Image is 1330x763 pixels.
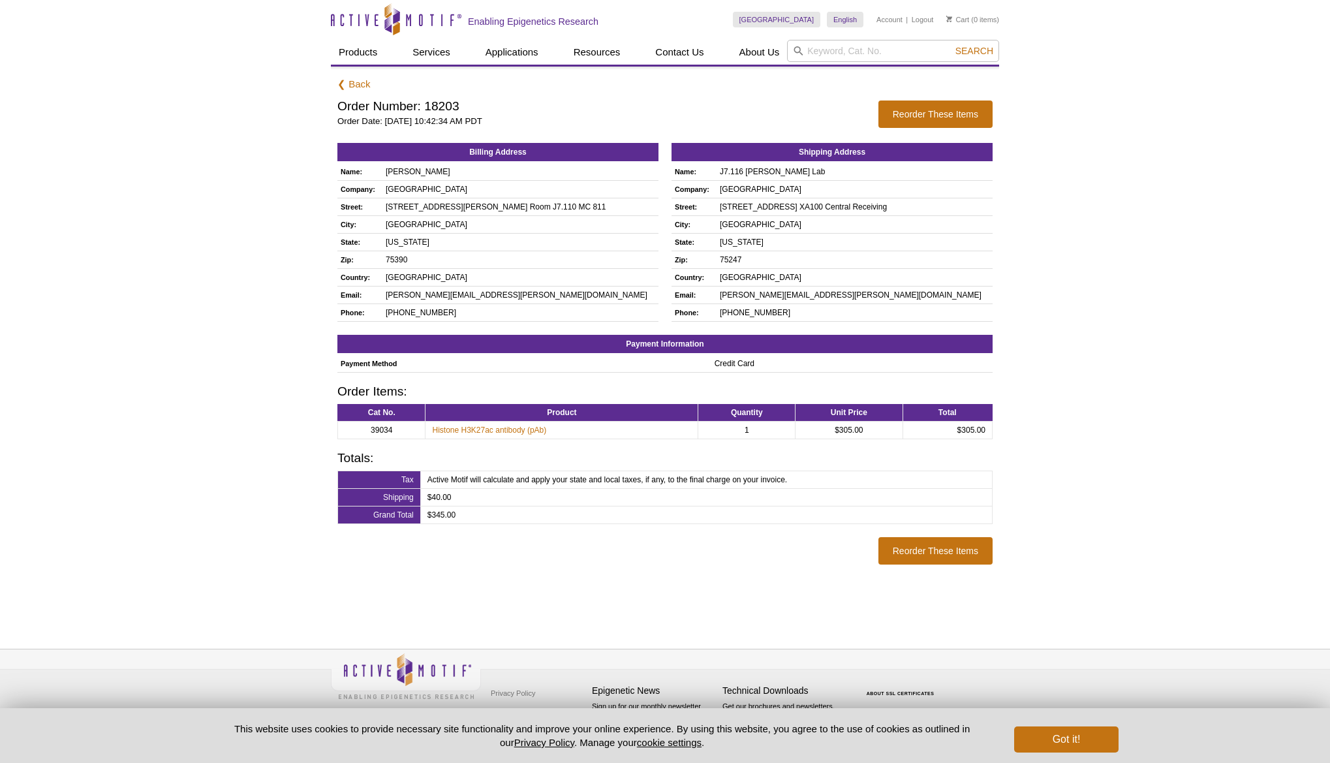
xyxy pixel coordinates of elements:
[903,404,992,422] th: Total
[796,421,903,439] td: $305.00
[337,78,371,91] a: ❮ Back
[675,236,710,248] h5: State:
[337,101,865,112] h2: Order Number: 18203
[946,16,952,22] img: Your Cart
[675,289,710,301] h5: Email:
[420,506,992,523] td: $345.00
[487,703,556,723] a: Terms & Conditions
[331,40,385,65] a: Products
[867,691,935,696] a: ABOUT SSL CERTIFICATES
[732,40,788,65] a: About Us
[478,40,546,65] a: Applications
[675,307,710,319] h5: Phone:
[211,722,993,749] p: This website uses cookies to provide necessary site functionality and improve your online experie...
[717,304,993,321] td: [PHONE_NUMBER]
[566,40,628,65] a: Resources
[955,46,993,56] span: Search
[405,40,458,65] a: Services
[425,404,698,422] th: Product
[382,304,658,321] td: [PHONE_NUMBER]
[382,180,658,198] td: [GEOGRAPHIC_DATA]
[946,15,969,24] a: Cart
[717,163,993,181] td: J7.116 [PERSON_NAME] Lab
[637,737,702,748] button: cookie settings
[672,143,993,161] h2: Shipping Address
[722,701,846,734] p: Get our brochures and newsletters, or request them by mail.
[341,272,376,283] h5: Country:
[468,16,598,27] h2: Enabling Epigenetics Research
[382,268,658,286] td: [GEOGRAPHIC_DATA]
[912,15,934,24] a: Logout
[717,251,993,268] td: 75247
[675,183,710,195] h5: Company:
[733,12,821,27] a: [GEOGRAPHIC_DATA]
[382,251,658,268] td: 75390
[341,183,376,195] h5: Company:
[647,40,711,65] a: Contact Us
[876,15,903,24] a: Account
[675,166,710,178] h5: Name:
[903,421,992,439] td: $305.00
[432,424,546,436] a: Histone H3K27ac antibody (pAb)
[698,404,796,422] th: Quantity
[853,672,951,701] table: Click to Verify - This site chose Symantec SSL for secure e-commerce and confidential communicati...
[487,683,538,703] a: Privacy Policy
[382,233,658,251] td: [US_STATE]
[338,488,421,506] td: Shipping
[341,254,376,266] h5: Zip:
[382,163,658,181] td: [PERSON_NAME]
[951,45,997,57] button: Search
[382,286,658,304] td: [PERSON_NAME][EMAIL_ADDRESS][PERSON_NAME][DOMAIN_NAME]
[420,488,992,506] td: $40.00
[337,386,993,397] h2: Order Items:
[722,685,846,696] h4: Technical Downloads
[698,421,796,439] td: 1
[1014,726,1119,753] button: Got it!
[337,116,865,127] p: Order Date: [DATE] 10:42:34 AM PDT
[341,307,376,319] h5: Phone:
[338,506,421,523] td: Grand Total
[906,12,908,27] li: |
[675,272,710,283] h5: Country:
[675,254,710,266] h5: Zip:
[337,143,658,161] h2: Billing Address
[717,286,993,304] td: [PERSON_NAME][EMAIL_ADDRESS][PERSON_NAME][DOMAIN_NAME]
[341,201,376,213] h5: Street:
[675,201,710,213] h5: Street:
[675,219,710,230] h5: City:
[592,685,716,696] h4: Epigenetic News
[341,219,376,230] h5: City:
[878,537,993,565] button: Reorder These Items
[341,289,376,301] h5: Email:
[338,421,425,439] td: 39034
[946,12,999,27] li: (0 items)
[717,233,993,251] td: [US_STATE]
[787,40,999,62] input: Keyword, Cat. No.
[341,358,705,369] h5: Payment Method
[592,701,716,745] p: Sign up for our monthly newsletter highlighting recent publications in the field of epigenetics.
[717,268,993,286] td: [GEOGRAPHIC_DATA]
[337,452,993,464] h2: Totals:
[341,236,376,248] h5: State:
[331,649,481,702] img: Active Motif,
[827,12,863,27] a: English
[382,215,658,233] td: [GEOGRAPHIC_DATA]
[717,180,993,198] td: [GEOGRAPHIC_DATA]
[420,471,992,488] td: Active Motif will calculate and apply your state and local taxes, if any, to the final charge on ...
[717,215,993,233] td: [GEOGRAPHIC_DATA]
[341,166,376,178] h5: Name:
[337,335,993,353] h2: Payment Information
[717,198,993,215] td: [STREET_ADDRESS] XA100 Central Receiving
[382,198,658,215] td: [STREET_ADDRESS][PERSON_NAME] Room J7.110 MC 811
[796,404,903,422] th: Unit Price
[711,355,993,373] td: Credit Card
[878,101,993,128] button: Reorder These Items
[338,471,421,488] td: Tax
[514,737,574,748] a: Privacy Policy
[338,404,425,422] th: Cat No.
